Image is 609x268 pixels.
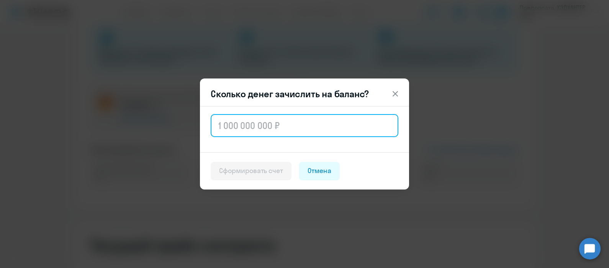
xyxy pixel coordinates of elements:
div: Отмена [308,166,331,176]
div: Сформировать счет [219,166,283,176]
header: Сколько денег зачислить на баланс? [200,88,409,100]
input: 1 000 000 000 ₽ [211,114,398,137]
button: Сформировать счет [211,162,291,180]
button: Отмена [299,162,340,180]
